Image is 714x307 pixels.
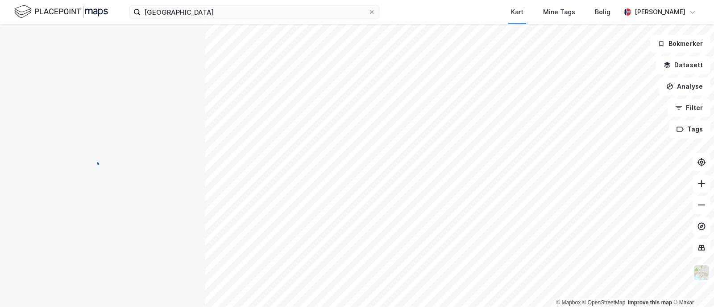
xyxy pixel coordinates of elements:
[628,299,672,306] a: Improve this map
[656,56,710,74] button: Datasett
[635,7,685,17] div: [PERSON_NAME]
[669,264,714,307] iframe: Chat Widget
[14,4,108,20] img: logo.f888ab2527a4732fd821a326f86c7f29.svg
[668,99,710,117] button: Filter
[556,299,581,306] a: Mapbox
[543,7,575,17] div: Mine Tags
[650,35,710,53] button: Bokmerker
[595,7,610,17] div: Bolig
[141,5,368,19] input: Søk på adresse, matrikkel, gårdeiere, leietakere eller personer
[511,7,523,17] div: Kart
[669,120,710,138] button: Tags
[95,153,110,168] img: spinner.a6d8c91a73a9ac5275cf975e30b51cfb.svg
[669,264,714,307] div: Kontrollprogram for chat
[659,78,710,95] button: Analyse
[582,299,626,306] a: OpenStreetMap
